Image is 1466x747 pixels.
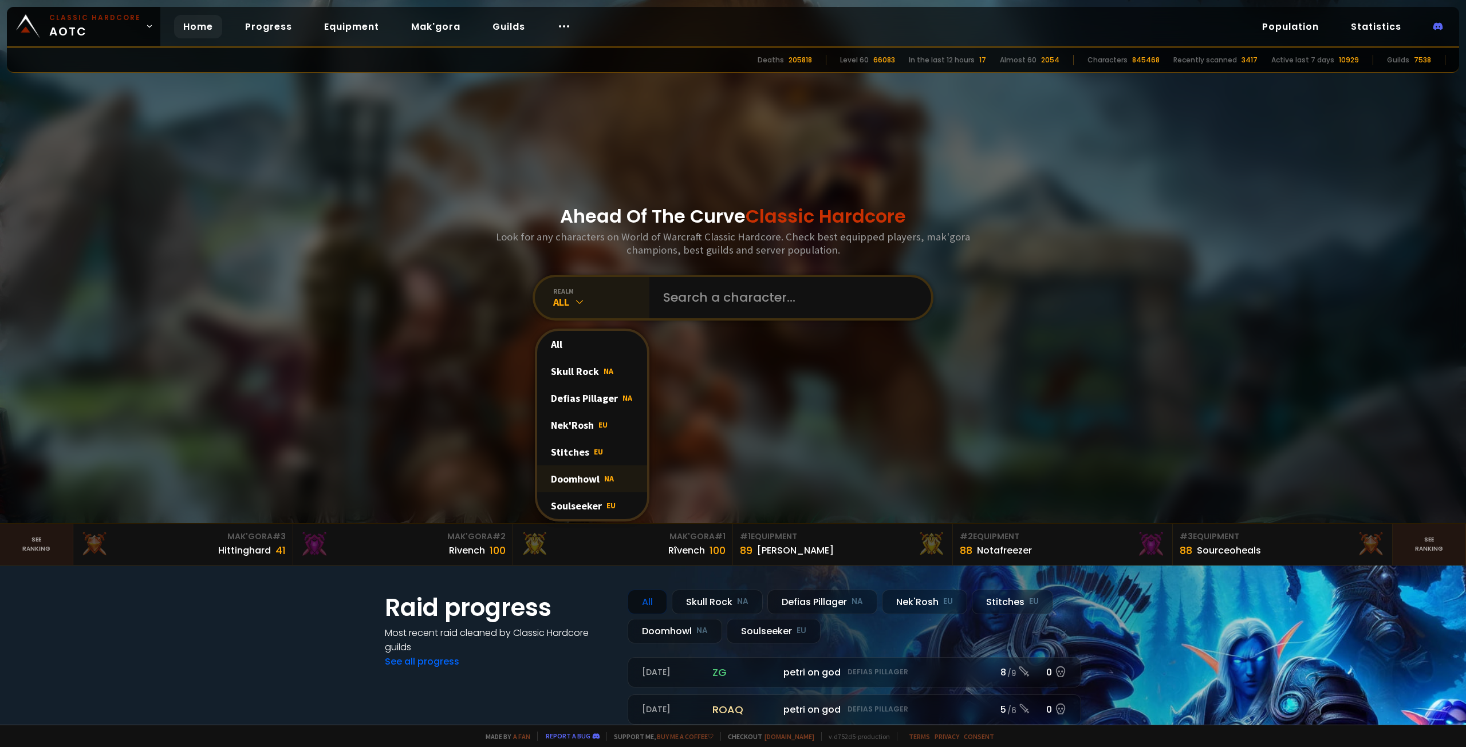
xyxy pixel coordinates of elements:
[537,465,647,492] div: Doomhowl
[546,732,590,740] a: Report a bug
[758,55,784,65] div: Deaths
[1180,543,1192,558] div: 88
[1132,55,1160,65] div: 845468
[628,590,667,614] div: All
[300,531,506,543] div: Mak'Gora
[740,531,751,542] span: # 1
[656,277,917,318] input: Search a character...
[80,531,286,543] div: Mak'Gora
[491,230,975,256] h3: Look for any characters on World of Warcraft Classic Hardcore. Check best equipped players, mak'g...
[1180,531,1193,542] span: # 3
[909,55,975,65] div: In the last 12 hours
[275,543,286,558] div: 41
[909,732,930,741] a: Terms
[479,732,530,741] span: Made by
[513,524,733,565] a: Mak'Gora#1Rîvench100
[49,13,141,40] span: AOTC
[657,732,714,741] a: Buy me a coffee
[953,524,1173,565] a: #2Equipment88Notafreezer
[733,524,953,565] a: #1Equipment89[PERSON_NAME]
[1393,524,1466,565] a: Seeranking
[977,543,1032,558] div: Notafreezer
[537,412,647,438] div: Nek'Rosh
[960,543,972,558] div: 88
[882,590,967,614] div: Nek'Rosh
[560,203,906,230] h1: Ahead Of The Curve
[964,732,994,741] a: Consent
[622,393,632,403] span: NA
[49,13,141,23] small: Classic Hardcore
[740,531,945,543] div: Equipment
[797,625,806,637] small: EU
[1087,55,1128,65] div: Characters
[710,543,726,558] div: 100
[513,732,530,741] a: a fan
[1173,55,1237,65] div: Recently scanned
[7,7,160,46] a: Classic HardcoreAOTC
[972,590,1053,614] div: Stitches
[628,657,1081,687] a: [DATE]zgpetri on godDefias Pillager8 /90
[935,732,959,741] a: Privacy
[757,543,834,558] div: [PERSON_NAME]
[737,596,748,607] small: NA
[315,15,388,38] a: Equipment
[1041,55,1059,65] div: 2054
[598,420,608,430] span: EU
[672,590,763,614] div: Skull Rock
[628,619,722,643] div: Doomhowl
[73,524,293,565] a: Mak'Gora#3Hittinghard41
[1180,531,1385,543] div: Equipment
[943,596,953,607] small: EU
[715,531,726,542] span: # 1
[490,543,506,558] div: 100
[385,655,459,668] a: See all progress
[720,732,814,741] span: Checkout
[628,694,1081,725] a: [DATE]roaqpetri on godDefias Pillager5 /60
[764,732,814,741] a: [DOMAIN_NAME]
[1000,55,1037,65] div: Almost 60
[553,295,649,309] div: All
[1173,524,1393,565] a: #3Equipment88Sourceoheals
[1414,55,1431,65] div: 7538
[594,446,603,457] span: EU
[1342,15,1410,38] a: Statistics
[873,55,895,65] div: 66083
[1387,55,1409,65] div: Guilds
[852,596,863,607] small: NA
[1242,55,1258,65] div: 3417
[385,590,614,626] h1: Raid progress
[537,331,647,358] div: All
[1339,55,1359,65] div: 10929
[740,543,752,558] div: 89
[537,492,647,519] div: Soulseeker
[960,531,973,542] span: # 2
[668,543,705,558] div: Rîvench
[273,531,286,542] span: # 3
[767,590,877,614] div: Defias Pillager
[821,732,890,741] span: v. d752d5 - production
[789,55,812,65] div: 205818
[537,385,647,412] div: Defias Pillager
[449,543,485,558] div: Rivench
[483,15,534,38] a: Guilds
[1253,15,1328,38] a: Population
[492,531,506,542] span: # 2
[537,358,647,385] div: Skull Rock
[604,366,613,376] span: NA
[979,55,986,65] div: 17
[1029,596,1039,607] small: EU
[385,626,614,654] h4: Most recent raid cleaned by Classic Hardcore guilds
[604,473,614,484] span: NA
[1271,55,1334,65] div: Active last 7 days
[746,203,906,229] span: Classic Hardcore
[553,287,649,295] div: realm
[293,524,513,565] a: Mak'Gora#2Rivench100
[1197,543,1261,558] div: Sourceoheals
[537,438,647,465] div: Stitches
[218,543,271,558] div: Hittinghard
[402,15,470,38] a: Mak'gora
[174,15,222,38] a: Home
[696,625,708,637] small: NA
[606,500,616,511] span: EU
[236,15,301,38] a: Progress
